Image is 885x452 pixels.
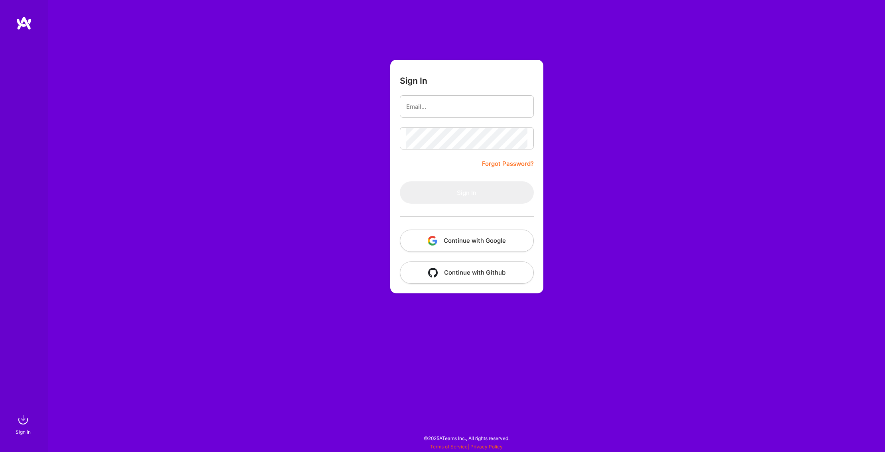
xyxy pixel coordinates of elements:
img: icon [428,268,438,277]
img: icon [428,236,437,246]
a: Terms of Service [430,444,468,450]
div: Sign In [16,428,31,436]
button: Continue with Github [400,261,534,284]
span: | [430,444,503,450]
button: Continue with Google [400,230,534,252]
input: Email... [406,96,527,117]
button: Sign In [400,181,534,204]
img: sign in [15,412,31,428]
a: Privacy Policy [470,444,503,450]
a: sign inSign In [17,412,31,436]
h3: Sign In [400,76,427,86]
img: logo [16,16,32,30]
a: Forgot Password? [482,159,534,169]
div: © 2025 ATeams Inc., All rights reserved. [48,428,885,448]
